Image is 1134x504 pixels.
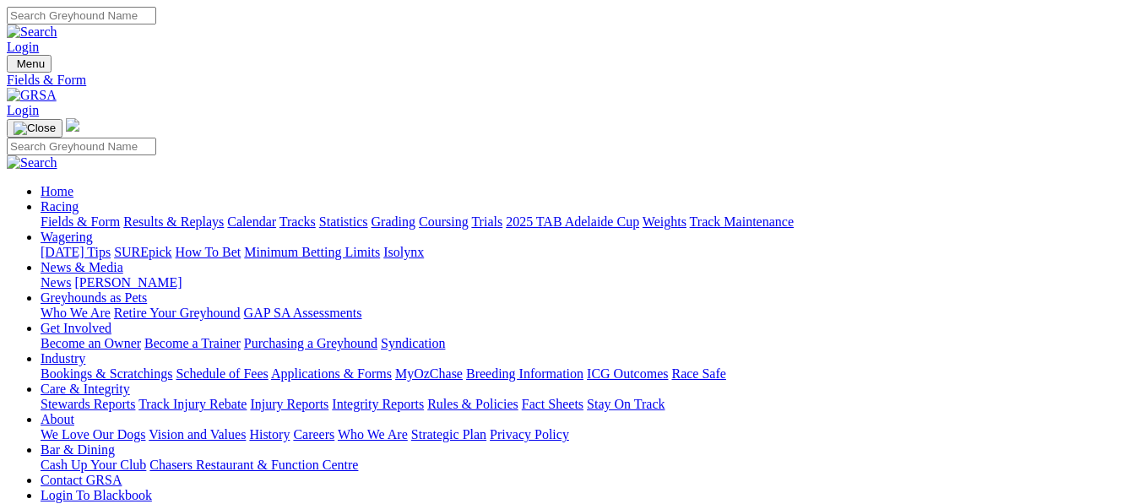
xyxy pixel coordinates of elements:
a: 2025 TAB Adelaide Cup [506,214,639,229]
a: Become a Trainer [144,336,241,350]
a: We Love Our Dogs [41,427,145,442]
a: Contact GRSA [41,473,122,487]
a: Retire Your Greyhound [114,306,241,320]
a: SUREpick [114,245,171,259]
a: Care & Integrity [41,382,130,396]
div: Industry [41,366,1127,382]
a: Results & Replays [123,214,224,229]
a: Racing [41,199,79,214]
a: Home [41,184,73,198]
a: Chasers Restaurant & Function Centre [149,458,358,472]
img: Close [14,122,56,135]
a: News [41,275,71,290]
a: MyOzChase [395,366,463,381]
a: Wagering [41,230,93,244]
div: Wagering [41,245,1127,260]
a: Get Involved [41,321,111,335]
a: ICG Outcomes [587,366,668,381]
a: Stay On Track [587,397,665,411]
img: GRSA [7,88,57,103]
img: Search [7,155,57,171]
a: Login [7,40,39,54]
div: Bar & Dining [41,458,1127,473]
a: Fields & Form [41,214,120,229]
a: Applications & Forms [271,366,392,381]
a: Track Injury Rebate [138,397,247,411]
a: Bookings & Scratchings [41,366,172,381]
div: Get Involved [41,336,1127,351]
a: Integrity Reports [332,397,424,411]
a: Trials [471,214,502,229]
a: Careers [293,427,334,442]
div: Greyhounds as Pets [41,306,1127,321]
a: Who We Are [41,306,111,320]
a: GAP SA Assessments [244,306,362,320]
img: logo-grsa-white.png [66,118,79,132]
a: Injury Reports [250,397,328,411]
a: Stewards Reports [41,397,135,411]
a: Fact Sheets [522,397,583,411]
div: Racing [41,214,1127,230]
input: Search [7,138,156,155]
button: Toggle navigation [7,119,62,138]
a: News & Media [41,260,123,274]
a: Become an Owner [41,336,141,350]
a: Schedule of Fees [176,366,268,381]
a: Race Safe [671,366,725,381]
a: Syndication [381,336,445,350]
a: Grading [372,214,415,229]
a: Vision and Values [149,427,246,442]
div: About [41,427,1127,442]
a: Tracks [279,214,316,229]
a: Fields & Form [7,73,1127,88]
a: Statistics [319,214,368,229]
a: Privacy Policy [490,427,569,442]
img: Search [7,24,57,40]
a: How To Bet [176,245,241,259]
a: Weights [643,214,686,229]
a: [DATE] Tips [41,245,111,259]
a: Minimum Betting Limits [244,245,380,259]
a: History [249,427,290,442]
a: [PERSON_NAME] [74,275,182,290]
a: Bar & Dining [41,442,115,457]
a: Isolynx [383,245,424,259]
a: Calendar [227,214,276,229]
a: Strategic Plan [411,427,486,442]
a: Rules & Policies [427,397,518,411]
div: News & Media [41,275,1127,290]
input: Search [7,7,156,24]
a: Who We Are [338,427,408,442]
a: Track Maintenance [690,214,794,229]
a: Greyhounds as Pets [41,290,147,305]
button: Toggle navigation [7,55,52,73]
span: Menu [17,57,45,70]
a: Login To Blackbook [41,488,152,502]
a: Cash Up Your Club [41,458,146,472]
a: Login [7,103,39,117]
div: Care & Integrity [41,397,1127,412]
a: Industry [41,351,85,366]
a: Coursing [419,214,469,229]
a: Purchasing a Greyhound [244,336,377,350]
a: About [41,412,74,426]
a: Breeding Information [466,366,583,381]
